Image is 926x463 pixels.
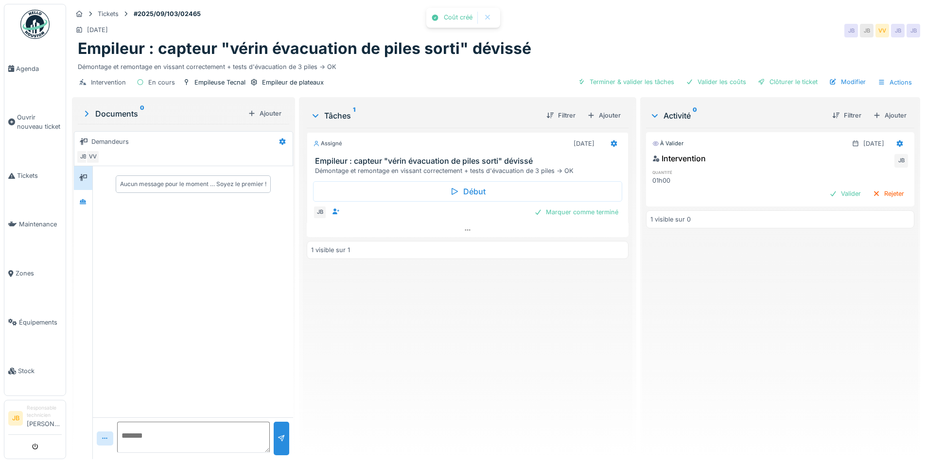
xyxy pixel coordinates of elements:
div: [DATE] [574,139,594,148]
div: Filtrer [542,109,579,122]
a: Stock [4,346,66,395]
img: Badge_color-CXgf-gQk.svg [20,10,50,39]
div: Coût créé [444,14,472,22]
div: Ajouter [244,107,285,120]
div: Activité [650,110,824,121]
div: [DATE] [863,139,884,148]
span: Maintenance [19,220,62,229]
sup: 0 [140,108,144,120]
div: Documents [82,108,244,120]
a: Agenda [4,44,66,93]
a: Maintenance [4,200,66,249]
div: Tâches [311,110,538,121]
a: Équipements [4,298,66,347]
div: 1 visible sur 1 [311,245,350,255]
div: Terminer & valider les tâches [574,75,678,88]
span: Ouvrir nouveau ticket [17,113,62,131]
div: Empileuse Tecnal [194,78,245,87]
div: JB [891,24,905,37]
span: Zones [16,269,62,278]
div: Demandeurs [91,137,129,146]
span: Stock [18,366,62,376]
div: Valider [825,187,865,200]
div: JB [76,150,90,164]
div: 1 visible sur 0 [650,215,691,224]
div: Démontage et remontage en vissant correctement + tests d'évacuation de 3 piles -> OK [78,58,914,71]
div: Assigné [313,139,342,148]
div: Responsable technicien [27,404,62,419]
div: En cours [148,78,175,87]
div: Intervention [652,153,706,164]
span: Tickets [17,171,62,180]
div: Intervention [91,78,126,87]
div: Ajouter [583,109,625,122]
a: Ouvrir nouveau ticket [4,93,66,152]
div: Empileur de plateaux [262,78,324,87]
a: Zones [4,249,66,298]
div: [DATE] [87,25,108,34]
li: [PERSON_NAME] [27,404,62,432]
div: Rejeter [869,187,908,200]
div: Valider les coûts [682,75,750,88]
span: Équipements [19,318,62,327]
a: Tickets [4,151,66,200]
div: Filtrer [828,109,865,122]
div: JB [860,24,874,37]
strong: #2025/09/103/02465 [130,9,205,18]
div: Modifier [825,75,870,88]
div: VV [875,24,889,37]
div: Tickets [98,9,119,18]
span: Agenda [16,64,62,73]
div: JB [894,154,908,168]
div: JB [313,206,327,219]
h6: quantité [652,169,735,175]
div: À valider [652,139,683,148]
div: Clôturer le ticket [754,75,821,88]
div: Début [313,181,622,202]
div: JB [844,24,858,37]
div: Démontage et remontage en vissant correctement + tests d'évacuation de 3 piles -> OK [315,166,624,175]
div: VV [86,150,100,164]
div: JB [907,24,920,37]
h3: Empileur : capteur "vérin évacuation de piles sorti" dévissé [315,156,624,166]
sup: 0 [693,110,697,121]
div: Ajouter [869,109,910,122]
h1: Empileur : capteur "vérin évacuation de piles sorti" dévissé [78,39,531,58]
sup: 1 [353,110,355,121]
div: Aucun message pour le moment … Soyez le premier ! [120,180,266,189]
li: JB [8,411,23,426]
div: Marquer comme terminé [530,206,622,219]
div: Actions [874,75,916,89]
a: JB Responsable technicien[PERSON_NAME] [8,404,62,435]
div: 01h00 [652,176,735,185]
